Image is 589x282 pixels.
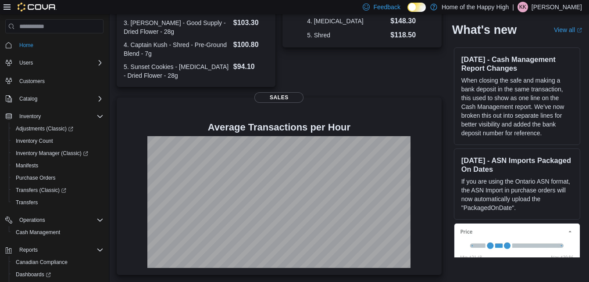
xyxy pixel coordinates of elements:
button: Operations [16,215,49,225]
span: Adjustments (Classic) [16,125,73,132]
a: Dashboards [12,269,54,280]
h2: What's new [452,23,517,37]
a: Transfers (Classic) [9,184,107,196]
button: Inventory Count [9,135,107,147]
span: Purchase Orders [12,173,104,183]
a: Cash Management [12,227,64,238]
a: Transfers (Classic) [12,185,70,195]
span: Transfers (Classic) [16,187,66,194]
span: Users [19,59,33,66]
h4: Average Transactions per Hour [124,122,435,133]
dd: $118.50 [390,30,417,40]
dt: 4. [MEDICAL_DATA] [307,17,387,25]
a: Manifests [12,160,42,171]
span: Sales [254,92,303,103]
a: Customers [16,76,48,87]
span: Transfers [16,199,38,206]
a: Adjustments (Classic) [12,123,77,134]
button: Inventory [16,111,44,122]
a: Home [16,40,37,51]
dd: $103.30 [233,18,269,28]
span: Home [19,42,33,49]
span: Inventory [16,111,104,122]
span: Reports [19,246,38,253]
button: Reports [2,244,107,256]
span: KK [519,2,526,12]
span: Manifests [12,160,104,171]
div: Kirandeep Kaur [518,2,528,12]
span: Transfers (Classic) [12,185,104,195]
span: Inventory [19,113,41,120]
span: Inventory Manager (Classic) [12,148,104,159]
span: Dashboards [12,269,104,280]
dd: $100.80 [233,40,269,50]
dt: 5. Sunset Cookies - [MEDICAL_DATA] - Dried Flower - 28g [124,62,230,80]
a: Inventory Manager (Classic) [9,147,107,159]
button: Catalog [2,93,107,105]
span: Home [16,40,104,51]
p: When closing the safe and making a bank deposit in the same transaction, this used to show as one... [461,76,573,137]
p: Home of the Happy High [442,2,509,12]
button: Reports [16,245,41,255]
span: Customers [16,75,104,86]
span: Reports [16,245,104,255]
dd: $94.10 [233,61,269,72]
button: Catalog [16,94,41,104]
a: Adjustments (Classic) [9,123,107,135]
button: Transfers [9,196,107,209]
button: Canadian Compliance [9,256,107,268]
input: Dark Mode [407,3,426,12]
span: Cash Management [16,229,60,236]
img: Cova [18,3,57,11]
a: Transfers [12,197,41,208]
span: Adjustments (Classic) [12,123,104,134]
span: Operations [19,217,45,224]
dt: 4. Captain Kush - Shred - Pre-Ground Blend - 7g [124,40,230,58]
span: Users [16,58,104,68]
button: Customers [2,74,107,87]
span: Manifests [16,162,38,169]
button: Operations [2,214,107,226]
h3: [DATE] - Cash Management Report Changes [461,55,573,72]
a: Purchase Orders [12,173,59,183]
span: Purchase Orders [16,174,56,181]
span: Canadian Compliance [16,259,68,266]
a: View allExternal link [554,26,582,33]
span: Inventory Count [12,136,104,146]
button: Users [16,58,36,68]
button: Inventory [2,110,107,123]
span: Feedback [373,3,400,11]
span: Cash Management [12,227,104,238]
dd: $148.30 [390,16,417,26]
button: Manifests [9,159,107,172]
dt: 5. Shred [307,31,387,40]
p: | [512,2,514,12]
span: Catalog [16,94,104,104]
span: Dashboards [16,271,51,278]
span: Customers [19,78,45,85]
a: Inventory Manager (Classic) [12,148,92,159]
span: Inventory Manager (Classic) [16,150,88,157]
p: [PERSON_NAME] [532,2,582,12]
span: Catalog [19,95,37,102]
p: If you are using the Ontario ASN format, the ASN Import in purchase orders will now automatically... [461,177,573,212]
span: Operations [16,215,104,225]
a: Dashboards [9,268,107,281]
button: Home [2,39,107,51]
button: Cash Management [9,226,107,239]
span: Canadian Compliance [12,257,104,268]
button: Users [2,57,107,69]
h3: [DATE] - ASN Imports Packaged On Dates [461,156,573,174]
span: Inventory Count [16,137,53,145]
span: Transfers [12,197,104,208]
button: Purchase Orders [9,172,107,184]
a: Canadian Compliance [12,257,71,268]
a: Inventory Count [12,136,57,146]
svg: External link [577,28,582,33]
dt: 3. [PERSON_NAME] - Good Supply - Dried Flower - 28g [124,18,230,36]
